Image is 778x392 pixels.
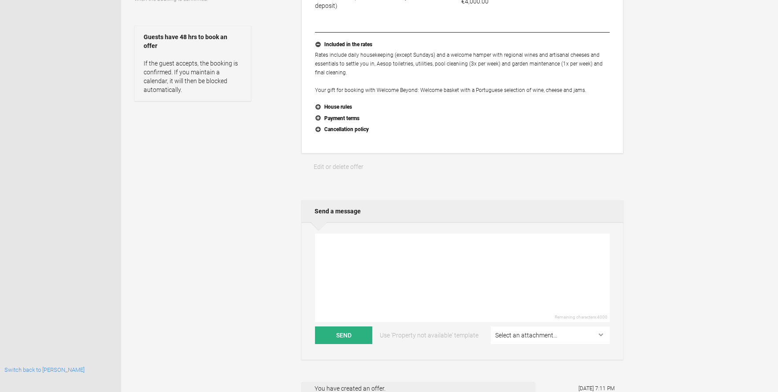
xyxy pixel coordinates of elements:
[4,366,85,373] a: Switch back to [PERSON_NAME]
[315,51,610,95] p: Rates include daily housekeeping (except Sundays) and a welcome hamper with regional wines and ar...
[374,326,485,344] a: Use 'Property not available' template
[315,113,610,125] button: Payment terms
[315,124,610,136] button: Cancellation policy
[315,39,610,51] button: Included in the rates
[315,102,610,113] button: House rules
[301,200,623,222] h2: Send a message
[578,385,615,392] flynt-date-display: [DATE] 7:11 PM
[315,326,372,344] button: Send
[144,59,242,94] p: If the guest accepts, the booking is confirmed. If you maintain a calendar, it will then be block...
[144,33,242,50] strong: Guests have 48 hrs to book an offer
[301,158,376,176] a: Edit or delete offer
